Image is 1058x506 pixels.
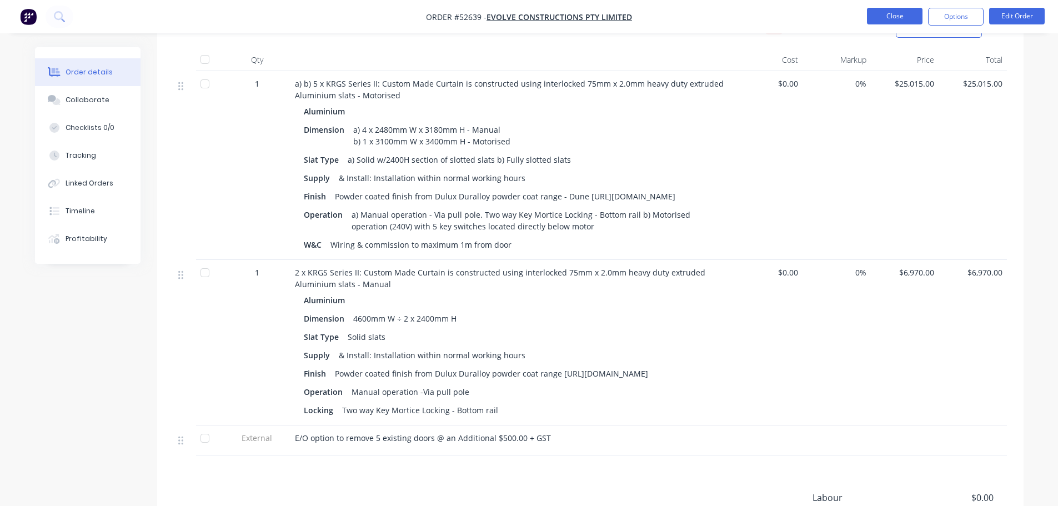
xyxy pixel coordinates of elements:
div: a) Manual operation - Via pull pole. Two way Key Mortice Locking - Bottom rail b) Motorised opera... [347,207,721,234]
button: Close [867,8,922,24]
div: Slat Type [304,329,343,345]
div: Wiring & commission to maximum 1m from door [326,237,516,253]
span: $25,015.00 [943,78,1002,89]
span: $6,970.00 [943,267,1002,278]
div: Price [871,49,939,71]
div: Dimension [304,122,349,138]
div: Collaborate [66,95,109,105]
button: Edit Order [989,8,1045,24]
div: Cost [735,49,803,71]
span: 0% [807,78,866,89]
span: a) b) 5 x KRGS Series II: Custom Made Curtain is constructed using interlocked 75mm x 2.0mm heavy... [295,78,726,101]
span: 0% [807,267,866,278]
div: Qty [224,49,290,71]
span: $25,015.00 [875,78,935,89]
span: 1 [255,78,259,89]
div: Slat Type [304,152,343,168]
span: Order #52639 - [426,12,487,22]
div: Finish [304,365,330,382]
div: Operation [304,207,347,223]
span: $0.00 [739,78,799,89]
div: Two way Key Mortice Locking - Bottom rail [338,402,503,418]
div: Powder coated finish from Dulux Duralloy powder coat range [URL][DOMAIN_NAME] [330,365,653,382]
div: & Install: Installation within normal working hours [334,347,530,363]
div: Tracking [66,151,96,161]
button: Order details [35,58,141,86]
div: Timeline [66,206,95,216]
div: Solid slats [343,329,390,345]
span: $6,970.00 [875,267,935,278]
div: Checklists 0/0 [66,123,114,133]
div: Powder coated finish from Dulux Duralloy powder coat range - Dune [URL][DOMAIN_NAME] [330,188,680,204]
div: & Install: Installation within normal working hours [334,170,530,186]
button: Tracking [35,142,141,169]
div: Markup [803,49,871,71]
button: Linked Orders [35,169,141,197]
span: $0.00 [739,267,799,278]
span: External [228,432,286,444]
span: 2 x KRGS Series II: Custom Made Curtain is constructed using interlocked 75mm x 2.0mm heavy duty ... [295,267,708,289]
div: Supply [304,170,334,186]
div: Profitability [66,234,107,244]
div: Total [939,49,1007,71]
div: Operation [304,384,347,400]
button: Checklists 0/0 [35,114,141,142]
span: E/O option to remove 5 existing doors @ an Additional $500.00 + GST [295,433,551,443]
div: Supply [304,347,334,363]
a: Evolve Constructions Pty Limited [487,12,632,22]
div: Finish [304,188,330,204]
div: W&C [304,237,326,253]
button: Profitability [35,225,141,253]
span: 1 [255,267,259,278]
div: Locking [304,402,338,418]
button: Options [928,8,984,26]
div: Linked Orders [66,178,113,188]
div: a) Solid w/2400H section of slotted slats b) Fully slotted slats [343,152,575,168]
img: Factory [20,8,37,25]
button: Timeline [35,197,141,225]
div: a) 4 x 2480mm W x 3180mm H - Manual b) 1 x 3100mm W x 3400mm H - Motorised [349,122,515,149]
div: Order details [66,67,113,77]
span: Labour [813,491,911,504]
div: Manual operation -Via pull pole [347,384,474,400]
div: Aluminium [304,292,349,308]
button: Collaborate [35,86,141,114]
div: Aluminium [304,103,349,119]
div: 4600mm W ÷ 2 x 2400mm H [349,310,461,327]
span: $0.00 [911,491,993,504]
div: Dimension [304,310,349,327]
